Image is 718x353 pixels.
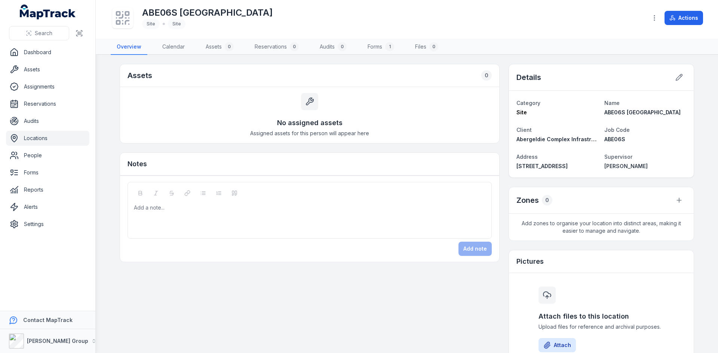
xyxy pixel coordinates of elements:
[429,42,438,51] div: 0
[538,338,576,352] button: Attach
[142,7,273,19] h1: ABE06S [GEOGRAPHIC_DATA]
[225,42,234,51] div: 0
[665,11,703,25] button: Actions
[604,154,632,160] span: Supervisor
[314,39,353,55] a: Audits0
[6,217,89,232] a: Settings
[6,79,89,94] a: Assignments
[249,39,305,55] a: Reservations0
[516,109,527,115] span: Site
[604,162,686,170] a: [PERSON_NAME]
[290,42,299,51] div: 0
[250,130,369,137] span: Assigned assets for this person will appear here
[385,42,394,51] div: 1
[6,199,89,214] a: Alerts
[481,70,492,81] div: 0
[604,136,625,142] span: ABE06S
[27,338,88,344] strong: [PERSON_NAME] Group
[128,70,152,81] h2: Assets
[20,4,76,19] a: MapTrack
[156,39,191,55] a: Calendar
[516,100,540,106] span: Category
[516,195,539,205] h2: Zones
[516,154,538,160] span: Address
[516,127,532,133] span: Client
[338,42,347,51] div: 0
[6,45,89,60] a: Dashboard
[6,182,89,197] a: Reports
[147,21,155,27] span: Site
[9,26,69,40] button: Search
[6,148,89,163] a: People
[516,72,541,83] h2: Details
[35,30,52,37] span: Search
[604,127,630,133] span: Job Code
[542,195,552,205] div: 0
[128,159,147,169] h3: Notes
[604,109,681,115] span: ABE06S [GEOGRAPHIC_DATA]
[6,165,89,180] a: Forms
[6,131,89,146] a: Locations
[362,39,400,55] a: Forms1
[277,118,343,128] h3: No assigned assets
[509,214,694,241] span: Add zones to organise your location into distinct areas, making it easier to manage and navigate.
[516,163,568,169] span: [STREET_ADDRESS]
[200,39,240,55] a: Assets0
[538,311,664,322] h3: Attach files to this location
[168,19,185,29] div: Site
[6,96,89,111] a: Reservations
[23,317,73,323] strong: Contact MapTrack
[409,39,444,55] a: Files0
[604,100,620,106] span: Name
[538,323,664,331] span: Upload files for reference and archival purposes.
[6,114,89,128] a: Audits
[6,62,89,77] a: Assets
[516,256,544,267] h3: Pictures
[111,39,147,55] a: Overview
[516,136,609,142] span: Abergeldie Complex Infrastructure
